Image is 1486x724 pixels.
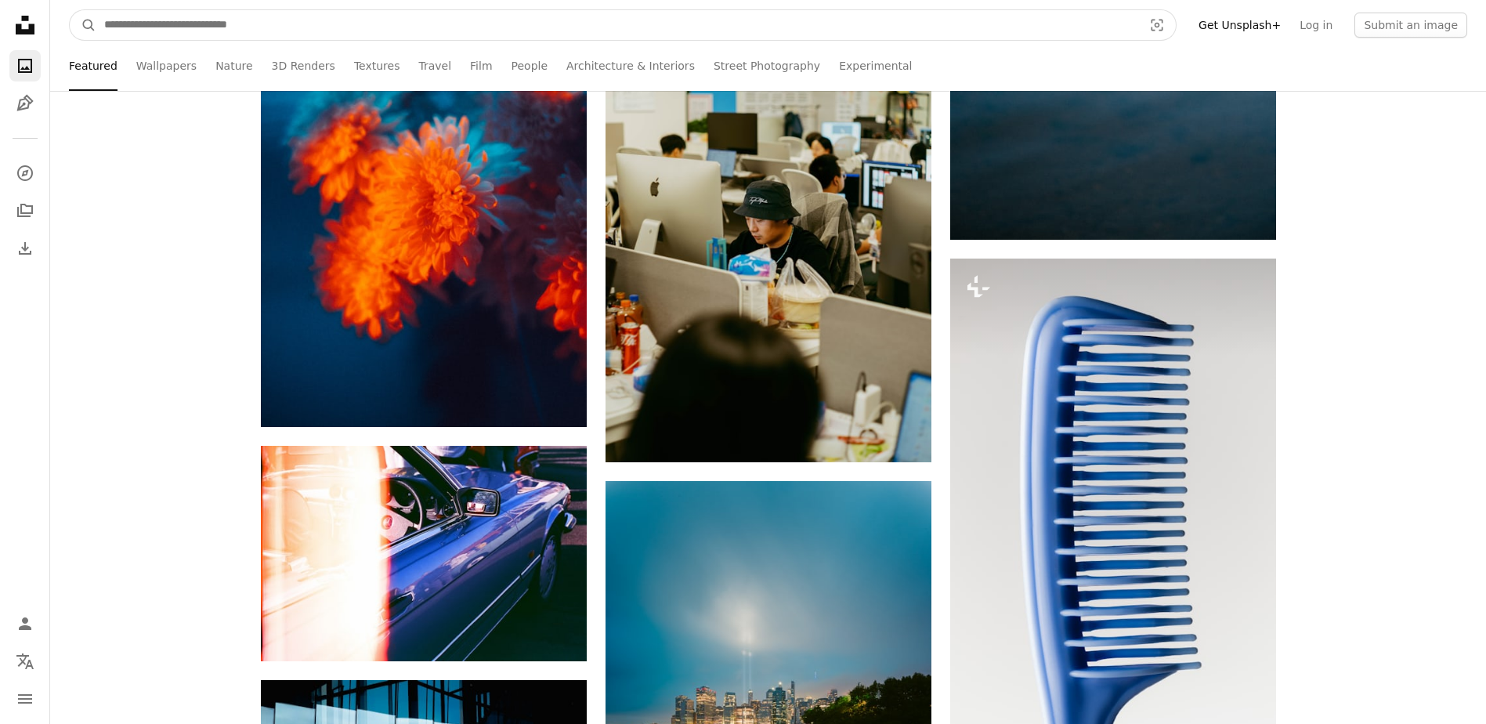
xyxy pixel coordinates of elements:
button: Search Unsplash [70,10,96,40]
a: 3D Renders [272,41,335,91]
button: Visual search [1138,10,1176,40]
a: Log in [1290,13,1342,38]
form: Find visuals sitewide [69,9,1177,41]
a: Blue convertible car with vintage film grain effect [261,546,587,560]
a: Textures [354,41,400,91]
a: People [512,41,548,91]
a: Illustrations [9,88,41,119]
a: Travel [418,41,451,91]
a: Film [470,41,492,91]
a: Home — Unsplash [9,9,41,44]
a: A blue comb with white teeth against a light background. [950,496,1276,510]
a: Download History [9,233,41,264]
button: Language [9,646,41,677]
a: Wallpapers [136,41,197,91]
a: Get Unsplash+ [1189,13,1290,38]
a: Nature [215,41,252,91]
button: Menu [9,683,41,715]
img: Blue convertible car with vintage film grain effect [261,446,587,661]
a: Experimental [839,41,912,91]
a: Orange flowers illuminated by vibrant blue and orange light. [261,175,587,189]
a: Photos [9,50,41,81]
a: Collections [9,195,41,226]
a: Street Photography [714,41,820,91]
a: People working at computers in a modern office. [606,210,931,224]
a: Log in / Sign up [9,608,41,639]
a: Explore [9,157,41,189]
button: Submit an image [1354,13,1467,38]
a: Architecture & Interiors [566,41,695,91]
